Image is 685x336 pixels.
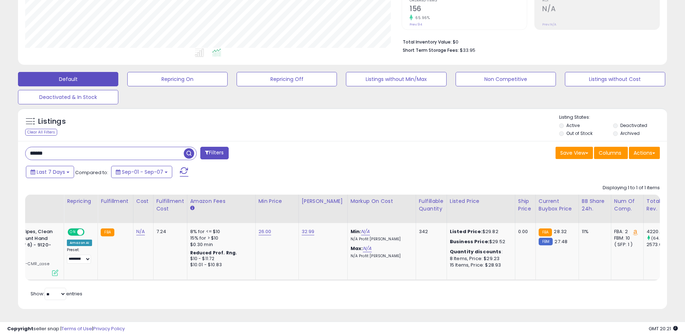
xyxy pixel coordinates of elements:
[450,262,510,268] div: 15 Items, Price: $28.93
[403,37,654,46] li: $0
[566,130,593,136] label: Out of Stock
[351,245,363,252] b: Max:
[101,228,114,236] small: FBA
[518,228,530,235] div: 0.00
[25,129,57,136] div: Clear All Filters
[594,147,628,159] button: Columns
[450,249,510,255] div: :
[351,237,410,242] p: N/A Profit [PERSON_NAME]
[518,197,533,213] div: Ship Price
[156,228,182,235] div: 7.24
[68,229,77,235] span: ON
[101,197,130,205] div: Fulfillment
[565,72,665,86] button: Listings without Cost
[450,197,512,205] div: Listed Price
[614,197,640,213] div: Num of Comp.
[403,47,459,53] b: Short Term Storage Fees:
[647,241,676,248] div: 2573.02
[599,149,621,156] span: Columns
[582,197,608,213] div: BB Share 24h.
[259,228,271,235] a: 26.00
[614,228,638,235] div: FBA: 2
[259,197,296,205] div: Min Price
[302,228,315,235] a: 32.99
[136,228,145,235] a: N/A
[361,228,370,235] a: N/A
[614,235,638,241] div: FBM: 10
[351,197,413,205] div: Markup on Cost
[450,248,502,255] b: Quantity discounts
[127,72,228,86] button: Repricing On
[410,5,527,14] h2: 156
[410,22,422,27] small: Prev: 94
[647,197,673,213] div: Total Rev.
[614,241,638,248] div: ( SFP: 1 )
[7,326,125,332] div: seller snap | |
[556,147,593,159] button: Save View
[403,39,452,45] b: Total Inventory Value:
[75,169,108,176] span: Compared to:
[419,228,441,235] div: 342
[620,130,640,136] label: Archived
[649,325,678,332] span: 2025-09-15 20:21 GMT
[539,197,576,213] div: Current Buybox Price
[302,197,344,205] div: [PERSON_NAME]
[37,168,65,176] span: Last 7 Days
[542,5,659,14] h2: N/A
[67,240,92,246] div: Amazon AI
[419,197,444,213] div: Fulfillable Quantity
[31,290,82,297] span: Show: entries
[554,228,567,235] span: 28.32
[136,197,150,205] div: Cost
[566,122,580,128] label: Active
[603,185,660,191] div: Displaying 1 to 1 of 1 items
[200,147,228,159] button: Filters
[26,166,74,178] button: Last 7 Days
[67,248,92,264] div: Preset:
[351,228,361,235] b: Min:
[190,228,250,235] div: 8% for <= $10
[559,114,667,121] p: Listing States:
[67,197,95,205] div: Repricing
[450,239,510,245] div: $29.52
[539,228,552,236] small: FBA
[450,238,489,245] b: Business Price:
[237,72,337,86] button: Repricing Off
[18,72,118,86] button: Default
[156,197,184,213] div: Fulfillment Cost
[450,228,510,235] div: $29.82
[413,15,430,21] small: 65.96%
[351,254,410,259] p: N/A Profit [PERSON_NAME]
[456,72,556,86] button: Non Competitive
[347,195,416,223] th: The percentage added to the cost of goods (COGS) that forms the calculator for Min & Max prices.
[190,256,250,262] div: $10 - $11.72
[620,122,647,128] label: Deactivated
[542,22,556,27] small: Prev: N/A
[651,235,670,241] small: (64.04%)
[7,325,33,332] strong: Copyright
[61,325,92,332] a: Terms of Use
[363,245,371,252] a: N/A
[346,72,446,86] button: Listings without Min/Max
[190,235,250,241] div: 15% for > $10
[190,197,252,205] div: Amazon Fees
[190,241,250,248] div: $0.30 min
[38,117,66,127] h5: Listings
[539,238,553,245] small: FBM
[647,228,676,235] div: 4220.87
[582,228,606,235] div: 11%
[460,47,475,54] span: $33.95
[190,205,195,212] small: Amazon Fees.
[629,147,660,159] button: Actions
[18,90,118,104] button: Deactivated & In Stock
[122,168,163,176] span: Sep-01 - Sep-07
[83,229,95,235] span: OFF
[554,238,567,245] span: 27.48
[450,255,510,262] div: 8 Items, Price: $29.23
[190,262,250,268] div: $10.01 - $10.83
[93,325,125,332] a: Privacy Policy
[111,166,172,178] button: Sep-01 - Sep-07
[190,250,237,256] b: Reduced Prof. Rng.
[450,228,483,235] b: Listed Price:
